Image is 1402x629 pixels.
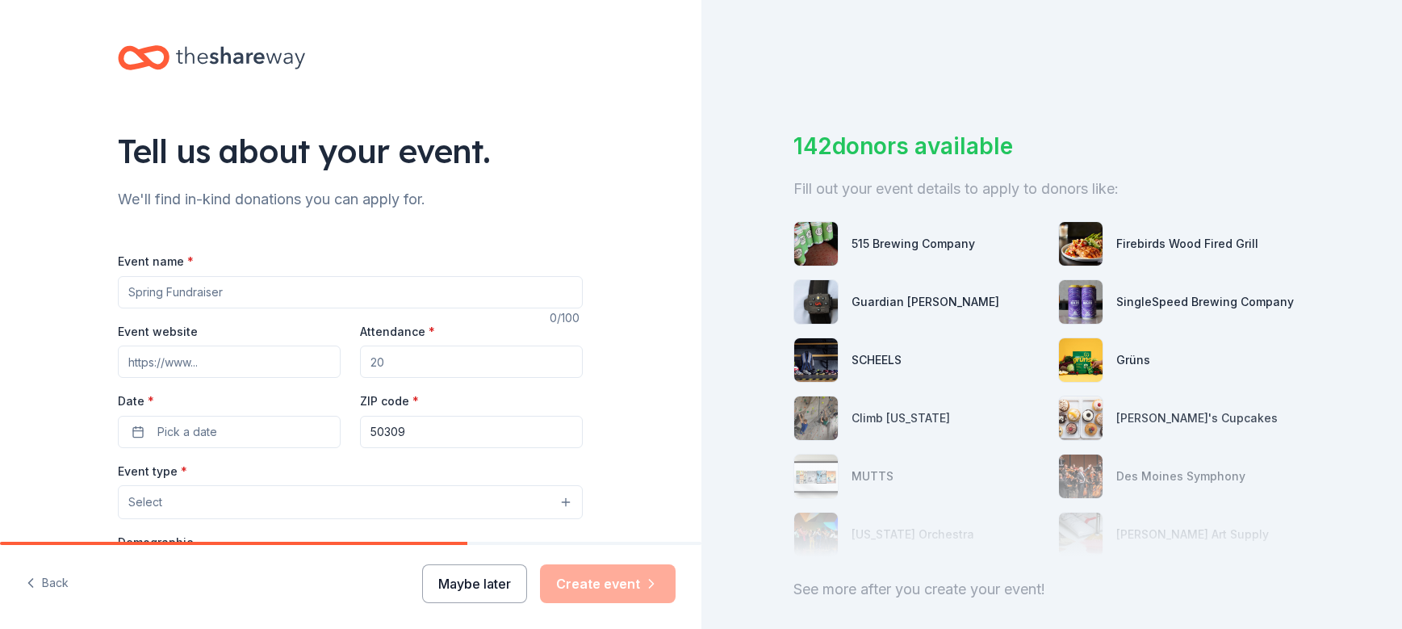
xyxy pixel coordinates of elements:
input: Spring Fundraiser [118,276,583,308]
button: Select [118,485,583,519]
div: We'll find in-kind donations you can apply for. [118,187,583,212]
button: Maybe later [422,564,527,603]
div: 142 donors available [793,129,1310,163]
div: 0 /100 [550,308,583,328]
label: Demographic [118,535,193,551]
div: SCHEELS [852,350,902,370]
input: https://www... [118,346,341,378]
label: ZIP code [360,393,419,409]
span: Pick a date [157,422,217,442]
input: 20 [360,346,583,378]
div: Tell us about your event. [118,128,583,174]
button: Back [26,567,69,601]
img: photo for SCHEELS [794,338,838,382]
div: Firebirds Wood Fired Grill [1116,234,1258,254]
img: photo for Guardian Angel Device [794,280,838,324]
div: See more after you create your event! [793,577,1310,602]
label: Event website [118,324,198,340]
label: Event type [118,463,187,480]
label: Date [118,393,341,409]
img: photo for 515 Brewing Company [794,222,838,266]
span: Select [128,493,162,512]
img: photo for Firebirds Wood Fired Grill [1059,222,1103,266]
div: Guardian [PERSON_NAME] [852,292,999,312]
div: Grüns [1116,350,1150,370]
label: Event name [118,254,194,270]
div: SingleSpeed Brewing Company [1116,292,1294,312]
img: photo for Grüns [1059,338,1103,382]
input: 12345 (U.S. only) [360,416,583,448]
div: 515 Brewing Company [852,234,975,254]
div: Fill out your event details to apply to donors like: [793,176,1310,202]
button: Pick a date [118,416,341,448]
label: Attendance [360,324,435,340]
img: photo for SingleSpeed Brewing Company [1059,280,1103,324]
